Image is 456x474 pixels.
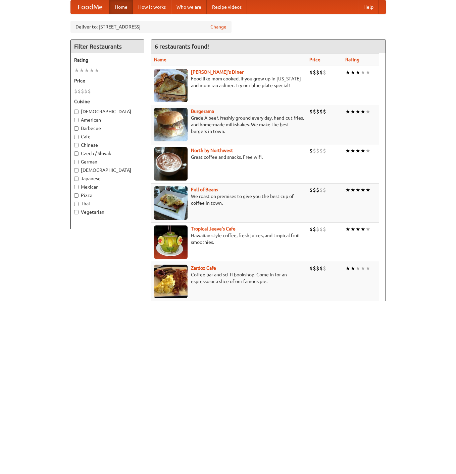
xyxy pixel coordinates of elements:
[319,225,323,233] li: $
[71,40,144,53] h4: Filter Restaurants
[84,87,88,95] li: $
[154,108,188,141] img: burgerama.jpg
[316,225,319,233] li: $
[74,177,79,181] input: Japanese
[78,87,81,95] li: $
[365,108,370,115] li: ★
[345,147,350,154] li: ★
[171,0,207,14] a: Who we are
[94,67,99,74] li: ★
[74,133,141,140] label: Cafe
[154,193,304,206] p: We roast on premises to give you the best cup of coffee in town.
[74,151,79,156] input: Czech / Slovak
[316,186,319,194] li: $
[355,108,360,115] li: ★
[154,271,304,285] p: Coffee bar and sci-fi bookshop. Come in for an espresso or a slice of our famous pie.
[309,265,313,272] li: $
[316,108,319,115] li: $
[154,186,188,220] img: beans.jpg
[345,265,350,272] li: ★
[345,57,359,62] a: Rating
[109,0,133,14] a: Home
[365,225,370,233] li: ★
[74,125,141,132] label: Barbecue
[345,69,350,76] li: ★
[74,160,79,164] input: German
[74,175,141,182] label: Japanese
[360,225,365,233] li: ★
[309,108,313,115] li: $
[309,225,313,233] li: $
[350,108,355,115] li: ★
[74,87,78,95] li: $
[313,225,316,233] li: $
[207,0,247,14] a: Recipe videos
[345,225,350,233] li: ★
[79,67,84,74] li: ★
[191,109,214,114] a: Burgerama
[350,147,355,154] li: ★
[74,67,79,74] li: ★
[74,202,79,206] input: Thai
[323,69,326,76] li: $
[74,209,141,215] label: Vegetarian
[74,192,141,199] label: Pizza
[313,147,316,154] li: $
[365,69,370,76] li: ★
[81,87,84,95] li: $
[365,147,370,154] li: ★
[155,43,209,50] ng-pluralize: 6 restaurants found!
[74,185,79,189] input: Mexican
[350,225,355,233] li: ★
[360,69,365,76] li: ★
[365,186,370,194] li: ★
[154,75,304,89] p: Food like mom cooked, if you grew up in [US_STATE] and mom ran a diner. Try our blue plate special!
[154,154,304,160] p: Great coffee and snacks. Free wifi.
[74,108,141,115] label: [DEMOGRAPHIC_DATA]
[154,69,188,102] img: sallys.jpg
[74,142,141,148] label: Chinese
[350,186,355,194] li: ★
[309,147,313,154] li: $
[313,265,316,272] li: $
[309,57,320,62] a: Price
[154,225,188,259] img: jeeves.jpg
[74,193,79,198] input: Pizza
[88,87,91,95] li: $
[191,148,233,153] a: North by Northwest
[74,167,141,174] label: [DEMOGRAPHIC_DATA]
[323,186,326,194] li: $
[319,147,323,154] li: $
[319,265,323,272] li: $
[74,118,79,122] input: American
[154,147,188,181] img: north.jpg
[345,186,350,194] li: ★
[74,126,79,131] input: Barbecue
[191,265,216,271] a: Zardoz Cafe
[191,226,236,231] a: Tropical Jeeve's Cafe
[89,67,94,74] li: ★
[133,0,171,14] a: How it works
[316,69,319,76] li: $
[360,265,365,272] li: ★
[355,265,360,272] li: ★
[323,225,326,233] li: $
[154,115,304,135] p: Grade A beef, freshly ground every day, hand-cut fries, and home-made milkshakes. We make the bes...
[309,186,313,194] li: $
[360,147,365,154] li: ★
[360,186,365,194] li: ★
[355,147,360,154] li: ★
[191,69,244,75] a: [PERSON_NAME]'s Diner
[323,108,326,115] li: $
[74,158,141,165] label: German
[74,184,141,190] label: Mexican
[74,77,141,84] h5: Price
[154,265,188,298] img: zardoz.jpg
[360,108,365,115] li: ★
[210,23,226,30] a: Change
[191,187,218,192] a: Full of Beans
